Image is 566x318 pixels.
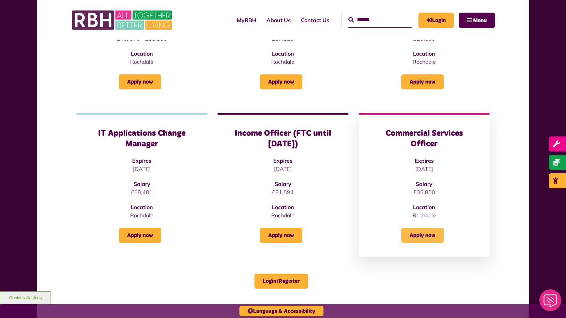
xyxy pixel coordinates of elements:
button: Navigation [459,13,495,28]
strong: Location [413,50,435,57]
p: [DATE] [90,165,194,173]
a: MyRBH [232,11,261,29]
a: Apply now [119,228,161,243]
a: About Us [261,11,296,29]
strong: Location [272,50,294,57]
strong: Location [272,204,294,211]
p: Rochdale [90,211,194,219]
span: Menu [473,18,487,23]
h3: Commercial Services Officer [372,128,476,149]
p: [DATE] [372,165,476,173]
h3: IT Applications Change Manager [90,128,194,149]
a: Apply now [260,74,302,89]
p: £35,800 [372,188,476,196]
strong: Salary [134,180,150,187]
strong: Location [131,204,153,211]
a: Apply now [260,228,302,243]
strong: Expires [415,157,434,164]
strong: Location [131,50,153,57]
p: £58,401 [90,188,194,196]
p: Rochdale [231,58,335,66]
strong: Salary [275,180,291,187]
a: Apply now [119,74,161,89]
a: MyRBH [418,13,454,28]
h3: Income Officer (FTC until [DATE]) [231,128,335,149]
p: Rochdale [372,58,476,66]
p: Rochdale [372,211,476,219]
p: Rochdale [231,211,335,219]
a: Apply now [401,228,444,243]
a: Login/Register [254,274,308,289]
iframe: Netcall Web Assistant for live chat [535,287,566,318]
input: Search [348,13,412,27]
strong: Expires [132,157,151,164]
p: [DATE] [231,165,335,173]
strong: Salary [416,180,432,187]
img: RBH [71,7,174,33]
a: Contact Us [296,11,334,29]
a: Apply now [401,74,444,89]
strong: Location [413,204,435,211]
p: £31,594 [231,188,335,196]
button: Language & Accessibility [239,306,323,316]
strong: Expires [273,157,292,164]
p: Rochdale [90,58,194,66]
